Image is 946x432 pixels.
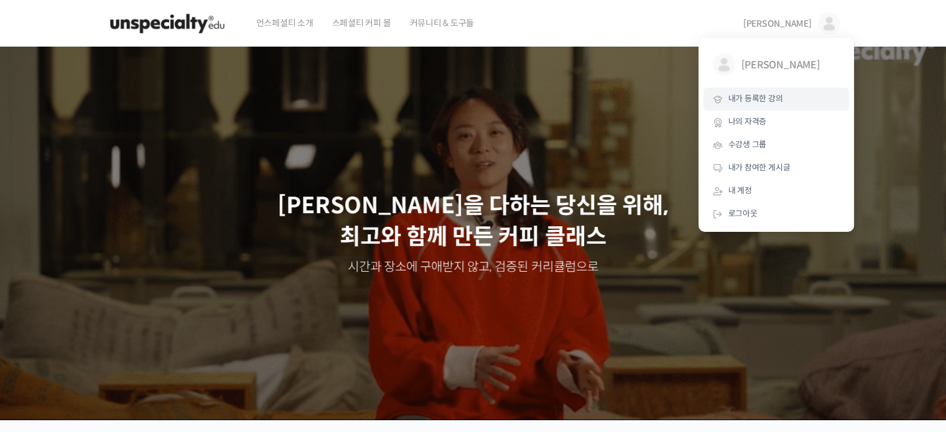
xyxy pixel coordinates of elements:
span: 설정 [192,347,207,357]
a: 내가 참여한 게시글 [703,157,849,180]
span: 내 계정 [728,185,752,196]
span: 대화 [114,348,129,358]
a: 내 계정 [703,180,849,203]
a: [PERSON_NAME] [703,44,849,88]
span: [PERSON_NAME] [743,18,812,29]
span: 로그아웃 [728,208,758,219]
span: 수강생 그룹 [728,139,767,150]
span: 홈 [39,347,47,357]
a: 홈 [4,329,82,360]
p: [PERSON_NAME]을 다하는 당신을 위해, 최고와 함께 만든 커피 클래스 [12,190,934,253]
span: 내가 참여한 게시글 [728,162,791,173]
a: 내가 등록한 강의 [703,88,849,111]
a: 설정 [160,329,239,360]
a: 대화 [82,329,160,360]
p: 시간과 장소에 구애받지 않고, 검증된 커리큘럼으로 [12,259,934,276]
a: 수강생 그룹 [703,134,849,157]
span: 나의 자격증 [728,116,767,127]
span: 내가 등록한 강의 [728,93,783,104]
a: 나의 자격증 [703,111,849,134]
a: 로그아웃 [703,203,849,226]
span: [PERSON_NAME] [741,53,833,77]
